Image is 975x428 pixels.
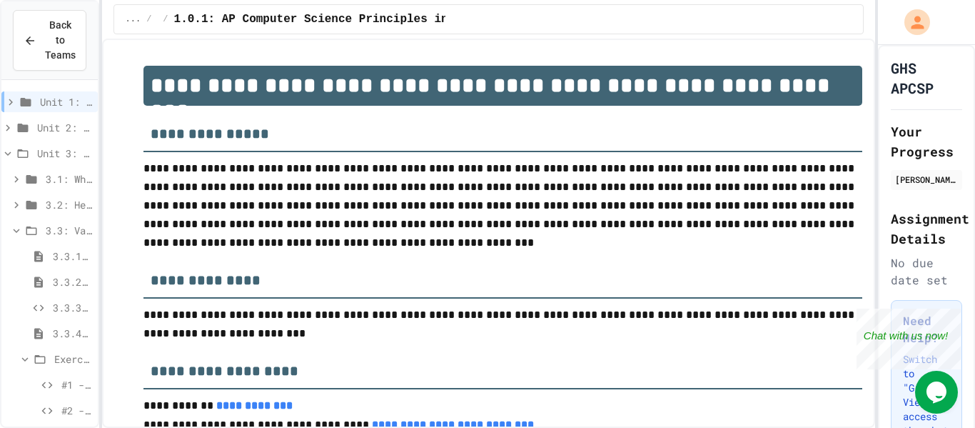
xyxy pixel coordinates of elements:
iframe: chat widget [915,371,961,414]
iframe: chat widget [857,309,961,369]
h2: Assignment Details [891,209,962,249]
span: Unit 1: Intro to Computer Science [40,94,92,109]
span: #1 - Fix the Code (Easy) [61,377,92,392]
span: Unit 3: Programming with Python [37,146,92,161]
span: Exercises - Variables and Data Types [54,352,92,367]
span: Unit 2: Solving Problems in Computer Science [37,120,92,135]
span: 1.0.1: AP Computer Science Principles in Python Course Syllabus [174,11,606,28]
span: 3.1: What is Code? [46,171,92,186]
span: / [146,14,151,25]
span: 3.3.4: AP Practice - Variables [53,326,92,341]
span: 3.2: Hello, World! [46,197,92,212]
span: ... [126,14,141,25]
span: 3.3: Variables and Data Types [46,223,92,238]
h1: GHS APCSP [891,58,962,98]
span: #2 - Complete the Code (Easy) [61,403,92,418]
span: / [163,14,168,25]
span: 3.3.3: What's the Type? [53,300,92,315]
div: [PERSON_NAME] [895,173,958,186]
div: No due date set [891,254,962,289]
h2: Your Progress [891,121,962,161]
button: Back to Teams [13,10,86,71]
div: My Account [889,6,934,39]
span: 3.3.1: Variables and Data Types [53,249,92,264]
span: 3.3.2: Review - Variables and Data Types [53,274,92,289]
span: Back to Teams [45,18,76,63]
